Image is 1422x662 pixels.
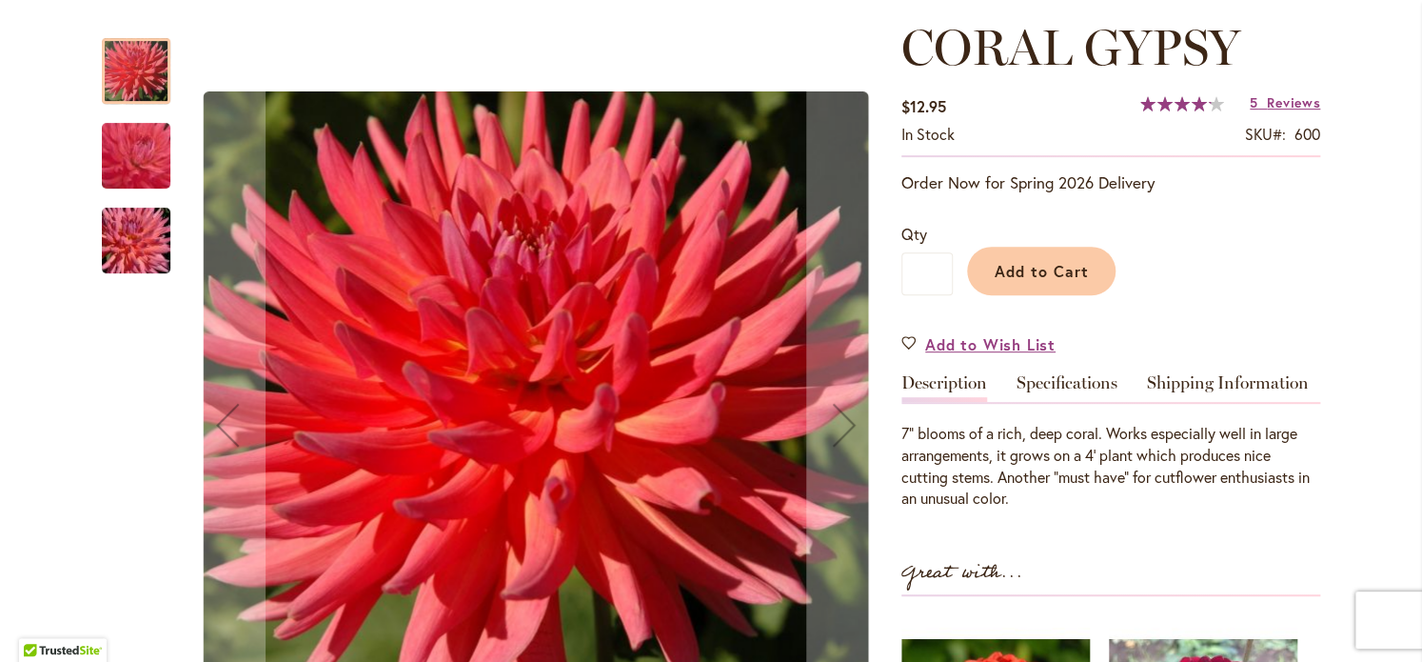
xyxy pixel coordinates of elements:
iframe: Launch Accessibility Center [14,594,68,648]
div: 600 [1294,124,1320,146]
div: 7" blooms of a rich, deep coral. Works especially well in large arrangements, it grows on a 4' pl... [901,423,1320,510]
strong: Great with... [901,557,1023,589]
a: Description [901,374,987,402]
img: CORAL GYPSY [68,195,205,287]
div: 84% [1140,96,1224,111]
span: CORAL GYPSY [901,17,1240,77]
button: Add to Cart [967,247,1116,295]
div: CORAL GYPSY [102,104,189,189]
div: CORAL GYPSY [102,189,170,273]
div: Availability [901,124,955,146]
span: 5 [1250,93,1258,111]
a: Shipping Information [1147,374,1309,402]
span: $12.95 [901,96,946,116]
p: Order Now for Spring 2026 Delivery [901,171,1320,194]
a: Specifications [1017,374,1117,402]
span: Add to Wish List [925,333,1056,355]
span: Reviews [1267,93,1320,111]
div: Detailed Product Info [901,374,1320,510]
a: 5 Reviews [1250,93,1320,111]
span: Add to Cart [995,261,1089,281]
span: Qty [901,224,927,244]
div: CORAL GYPSY [102,19,189,104]
a: Add to Wish List [901,333,1056,355]
span: In stock [901,124,955,144]
img: CORAL GYPSY [69,90,204,222]
strong: SKU [1245,124,1286,144]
